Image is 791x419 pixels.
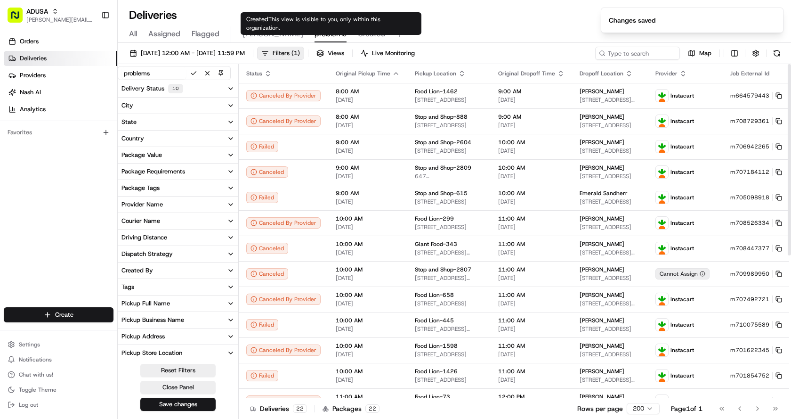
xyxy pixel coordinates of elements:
[699,49,711,58] span: Map
[336,215,400,222] span: 10:00 AM
[9,138,17,145] div: 📗
[246,90,321,101] div: Canceled By Provider
[148,28,180,40] span: Assigned
[656,115,668,127] img: profile_instacart_ahold_partner.png
[32,99,119,107] div: We're available if you need us!
[246,319,278,330] div: Failed
[19,371,53,378] span: Chat with us!
[670,143,694,150] span: Instacart
[580,96,640,104] span: [STREET_ADDRESS][DEMOGRAPHIC_DATA]
[246,70,262,77] span: Status
[580,300,640,307] span: [STREET_ADDRESS][PERSON_NAME]
[498,249,565,256] span: [DATE]
[4,102,117,117] a: Analytics
[498,139,565,146] span: 10:00 AM
[498,96,565,104] span: [DATE]
[336,198,400,205] span: [DATE]
[580,139,624,146] span: [PERSON_NAME]
[246,370,278,381] button: Failed
[577,404,623,413] p: Rows per page
[246,268,288,279] button: Canceled
[580,223,640,231] span: [STREET_ADDRESS]
[118,345,238,361] button: Pickup Store Location
[121,118,137,126] div: State
[246,141,278,152] div: Failed
[328,49,344,58] span: Views
[118,230,238,246] button: Driving Distance
[121,217,160,225] div: Courier Name
[118,197,238,213] button: Provider Name
[655,268,710,279] div: Cannot Assign
[372,49,415,58] span: Live Monitoring
[121,283,134,291] div: Tags
[89,137,151,146] span: API Documentation
[415,215,454,222] span: Food Lion-299
[121,316,184,324] div: Pickup Business Name
[121,233,167,242] div: Driving Distance
[415,368,458,375] span: Food Lion-1426
[498,164,565,172] span: 10:00 AM
[336,139,400,146] span: 9:00 AM
[246,395,321,407] button: Canceled By Provider
[498,351,565,358] span: [DATE]
[730,346,769,354] span: m701622345
[9,9,28,28] img: Nash
[257,47,304,60] button: Filters(1)
[246,192,278,203] div: Failed
[730,194,769,201] span: m705098918
[656,191,668,204] img: profile_instacart_ahold_partner.png
[498,266,565,273] span: 11:00 AM
[670,397,694,405] span: Instacart
[580,325,640,333] span: [STREET_ADDRESS]
[498,368,565,375] span: 11:00 AM
[26,16,94,24] span: [PERSON_NAME][EMAIL_ADDRESS][PERSON_NAME][DOMAIN_NAME]
[498,173,565,180] span: [DATE]
[76,133,155,150] a: 💻API Documentation
[730,92,782,99] button: m664579443
[118,114,238,130] button: State
[121,101,133,110] div: City
[498,122,565,129] span: [DATE]
[670,117,694,125] span: Instacart
[415,291,454,299] span: Food Lion-658
[609,16,655,25] div: Changes saved
[670,194,694,201] span: Instacart
[246,115,321,127] button: Canceled By Provider
[118,131,238,147] button: Country
[670,245,694,252] span: Instacart
[19,386,56,394] span: Toggle Theme
[336,368,400,375] span: 10:00 AM
[730,270,782,278] button: m709989950
[415,189,468,197] span: Stop and Shop-615
[656,242,668,255] img: profile_instacart_ahold_partner.png
[580,393,624,401] span: [PERSON_NAME]
[656,293,668,305] img: profile_instacart_ahold_partner.png
[656,370,668,382] img: profile_instacart_ahold_partner.png
[336,325,400,333] span: [DATE]
[20,71,46,80] span: Providers
[415,70,456,77] span: Pickup Location
[498,113,565,121] span: 9:00 AM
[140,381,216,394] button: Close Panel
[730,219,782,227] button: m708526334
[670,321,694,329] span: Instacart
[80,138,87,145] div: 💻
[580,266,624,273] span: [PERSON_NAME]
[580,249,640,256] span: [STREET_ADDRESS][PERSON_NAME]
[580,342,624,350] span: [PERSON_NAME]
[656,395,668,407] img: profile_instacart_ahold_partner.png
[730,296,769,303] span: m707492721
[168,84,183,93] div: 10
[580,147,640,155] span: [STREET_ADDRESS]
[121,151,162,159] div: Package Value
[246,345,321,356] button: Canceled By Provider
[121,266,153,275] div: Created By
[4,383,113,396] button: Toggle Theme
[580,164,624,172] span: [PERSON_NAME]
[656,319,668,331] img: profile_instacart_ahold_partner.png
[498,189,565,197] span: 10:00 AM
[656,166,668,178] img: profile_instacart_ahold_partner.png
[336,164,400,172] span: 9:00 AM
